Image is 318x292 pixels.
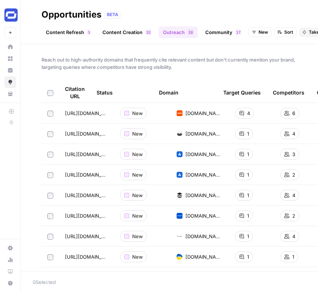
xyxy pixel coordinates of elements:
[177,151,183,157] img: z9uib5lamw7lf050teux7ahm3b2h
[132,171,143,178] span: New
[132,110,143,117] span: New
[65,212,108,219] span: [URL][DOMAIN_NAME]
[177,254,183,260] img: mxt2bzcfn4gyrny4vczu3ez6f23w
[148,29,151,35] span: 2
[4,53,16,64] a: Browse
[201,26,246,38] a: Community17
[188,29,194,35] div: 18
[292,151,295,158] span: 3
[132,192,143,199] span: New
[292,212,295,219] span: 2
[177,213,183,219] img: 1rmbdh83liigswmnvqyaq31zy2bw
[65,110,108,117] span: [URL][DOMAIN_NAME]
[65,171,108,178] span: [URL][DOMAIN_NAME]
[132,253,143,260] span: New
[4,254,16,266] a: Usage
[4,6,16,24] button: Workspace: Synthesia
[185,151,223,158] span: [DOMAIN_NAME]
[185,110,223,117] span: [DOMAIN_NAME]
[88,29,90,35] span: 3
[188,29,191,35] span: 1
[247,171,249,178] span: 1
[247,192,249,199] span: 1
[177,192,183,198] img: cshlsokdl6dyfr8bsio1eab8vmxt
[185,192,223,199] span: [DOMAIN_NAME]
[33,278,306,286] div: 0 Selected
[191,29,193,35] span: 8
[4,242,16,254] a: Settings
[4,8,18,22] img: Synthesia Logo
[41,26,95,38] a: Content Refresh3
[4,76,16,88] a: Opportunities
[292,130,295,137] span: 4
[247,212,249,219] span: 1
[185,212,223,219] span: [DOMAIN_NAME]
[284,29,293,36] span: Sort
[41,9,101,21] div: Opportunities
[4,64,16,76] a: Insights
[247,110,250,117] span: 4
[4,88,16,100] a: Your Data
[65,192,108,199] span: [URL][DOMAIN_NAME]
[292,253,294,260] span: 1
[177,233,183,239] img: 0xa2k03049uzgugaj27ddfgwtwaq
[145,29,151,35] div: 32
[4,266,16,277] a: Learning Hub
[132,233,143,240] span: New
[177,172,183,178] img: z9uib5lamw7lf050teux7ahm3b2h
[273,82,304,103] div: Competitors
[159,26,198,38] a: Outreach18
[235,29,241,35] div: 17
[104,11,121,18] div: BETA
[185,171,223,178] span: [DOMAIN_NAME]
[4,41,16,53] a: Home
[132,212,143,219] span: New
[159,82,178,103] div: Domain
[238,29,241,35] span: 7
[87,29,91,35] div: 3
[177,131,183,137] img: 1pl7woavxsahi3vfsx88tae1rfub
[223,82,261,103] div: Target Queries
[132,151,143,158] span: New
[132,130,143,137] span: New
[247,130,249,137] span: 1
[41,56,297,71] span: Reach out to high-authority domains that frequently cite relevant content but don't currently men...
[65,151,108,158] span: [URL][DOMAIN_NAME]
[247,233,249,240] span: 1
[249,27,271,37] button: New
[185,253,223,260] span: [DOMAIN_NAME]
[65,130,108,137] span: [URL][DOMAIN_NAME]
[177,110,183,116] img: 8scb49tlb2vriaw9mclg8ae1t35j
[259,29,268,36] span: New
[65,253,108,260] span: [URL][DOMAIN_NAME]
[236,29,238,35] span: 1
[98,26,156,38] a: Content Creation32
[65,233,108,240] span: [URL][DOMAIN_NAME]
[185,233,223,240] span: [DOMAIN_NAME]
[247,253,249,260] span: 1
[146,29,148,35] span: 3
[274,27,296,37] button: Sort
[97,82,113,103] div: Status
[292,171,295,178] span: 2
[292,192,295,199] span: 4
[247,151,249,158] span: 1
[4,277,16,289] button: Help + Support
[292,233,295,240] span: 4
[185,130,223,137] span: [DOMAIN_NAME]
[292,110,295,117] span: 6
[65,82,85,103] div: Citation URL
